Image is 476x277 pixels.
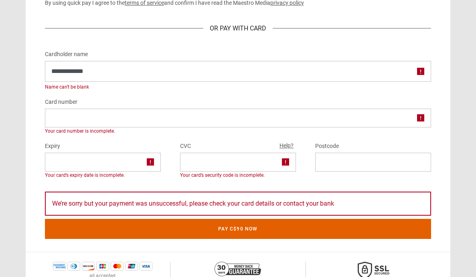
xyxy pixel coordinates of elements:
[125,262,138,271] img: unionpay
[45,127,431,135] div: Your card number is incomplete.
[111,262,124,271] img: mastercard
[96,262,109,271] img: jcb
[186,158,290,166] iframe: Secure CVC input frame
[45,192,431,216] div: We’re sorry but your payment was unsuccessful, please check your card details or contact your bank
[45,50,88,59] label: Cardholder name
[67,262,80,271] img: diners
[45,142,60,151] label: Expiry
[203,24,273,33] div: Or Pay With Card
[53,262,66,271] img: amex
[51,114,425,122] iframe: Secure card number input frame
[51,158,154,166] iframe: Secure expiration date input frame
[140,262,152,271] img: visa
[180,172,296,179] div: Your card’s security code is incomplete.
[45,172,161,179] div: Your card’s expiry date is incomplete.
[315,142,339,151] label: Postcode
[45,83,431,91] div: Name can't be blank
[322,158,425,166] iframe: Secure postal code input frame
[45,219,431,239] button: Pay C$90 now
[215,262,261,276] img: 30-day-money-back-guarantee-c866a5dd536ff72a469b.png
[180,142,191,151] label: CVC
[277,141,296,151] button: Help?
[45,97,77,107] label: Card number
[82,262,95,271] img: discover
